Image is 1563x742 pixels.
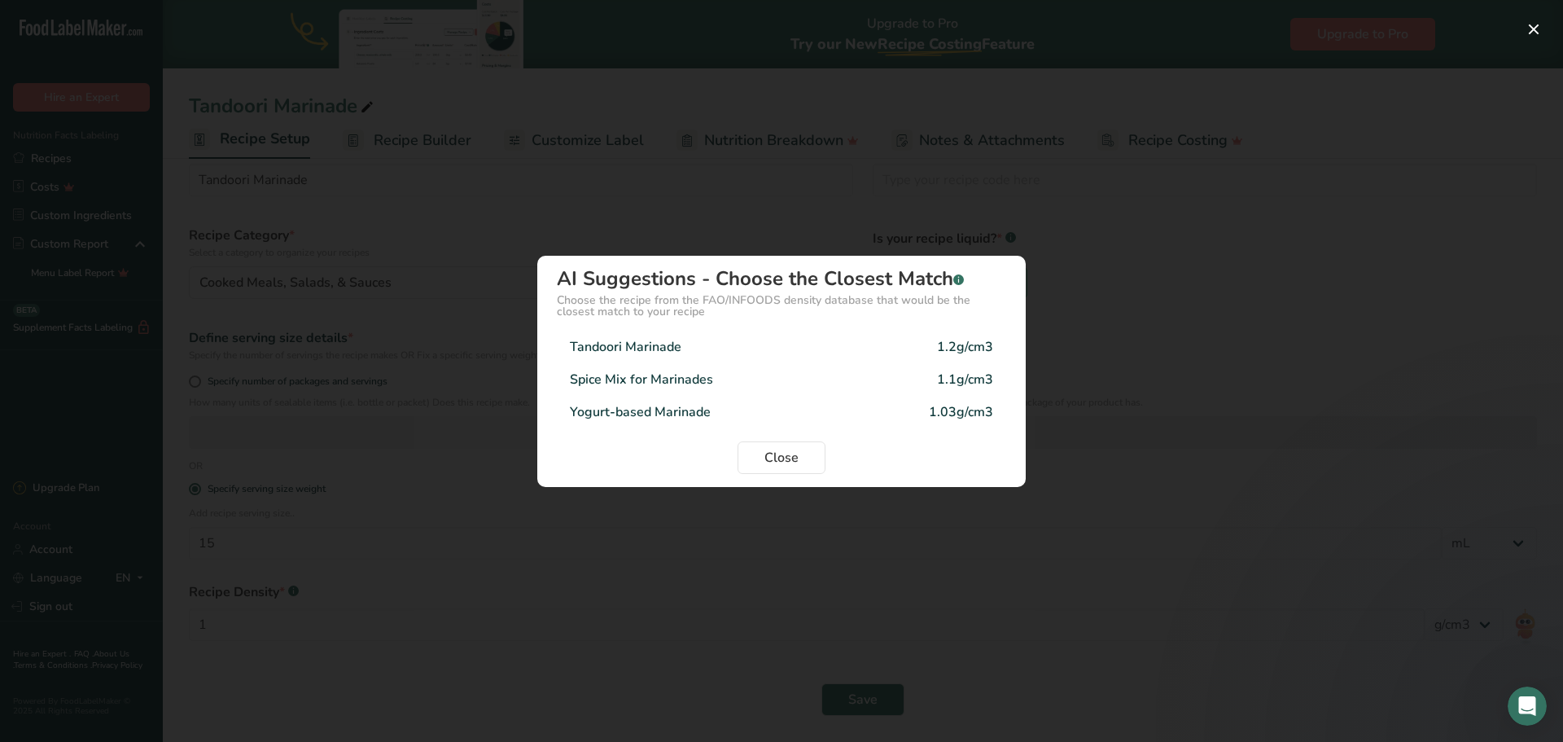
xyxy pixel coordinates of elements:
[570,402,711,422] div: Yogurt-based Marinade
[738,441,825,474] button: Close
[570,370,713,389] div: Spice Mix for Marinades
[557,295,1006,318] div: Choose the recipe from the FAO/INFOODS density database that would be the closest match to your r...
[764,448,799,468] span: Close
[1508,687,1547,726] iframe: Intercom live chat
[937,337,993,357] div: 1.2g/cm3
[929,402,993,422] div: 1.03g/cm3
[557,269,1006,288] div: AI Suggestions - Choose the Closest Match
[937,370,993,389] div: 1.1g/cm3
[570,337,681,357] div: Tandoori Marinade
